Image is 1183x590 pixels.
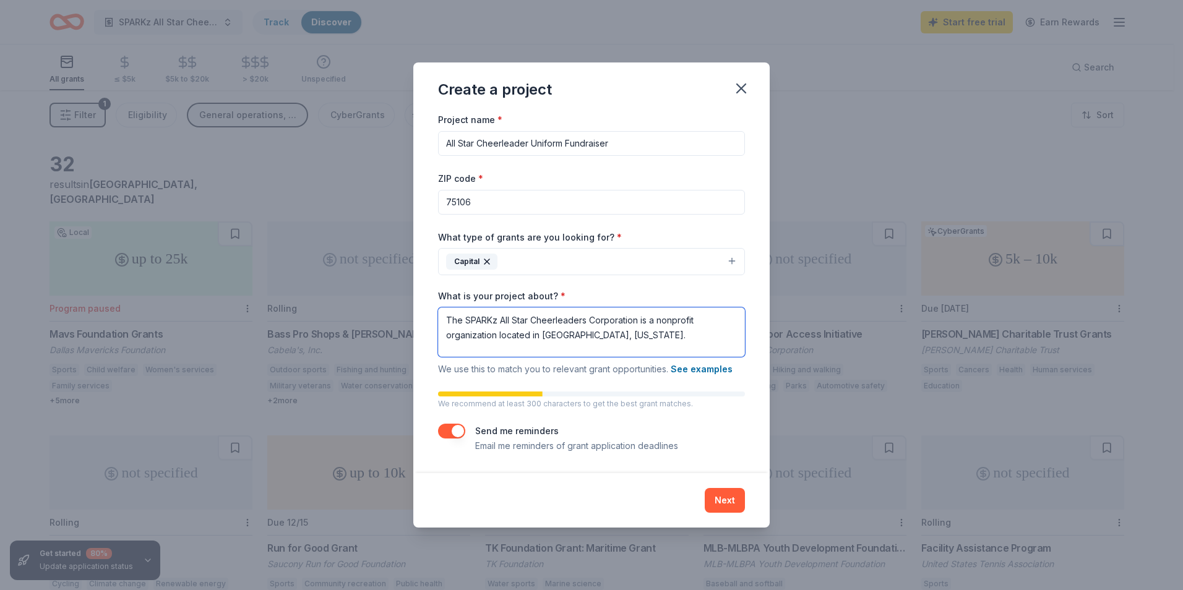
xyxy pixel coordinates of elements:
[438,173,483,185] label: ZIP code
[438,80,552,100] div: Create a project
[438,364,733,374] span: We use this to match you to relevant grant opportunities.
[446,254,497,270] div: Capital
[438,399,745,409] p: We recommend at least 300 characters to get the best grant matches.
[671,362,733,377] button: See examples
[475,438,678,453] p: Email me reminders of grant application deadlines
[438,290,566,302] label: What is your project about?
[438,114,502,126] label: Project name
[438,131,745,156] input: After school program
[438,248,745,275] button: Capital
[438,190,745,215] input: 12345 (U.S. only)
[438,231,622,244] label: What type of grants are you looking for?
[438,307,745,357] textarea: The SPARKz All Star Cheerleaders Corporation is a nonprofit organization located in [GEOGRAPHIC_D...
[475,425,559,436] label: Send me reminders
[705,488,745,513] button: Next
